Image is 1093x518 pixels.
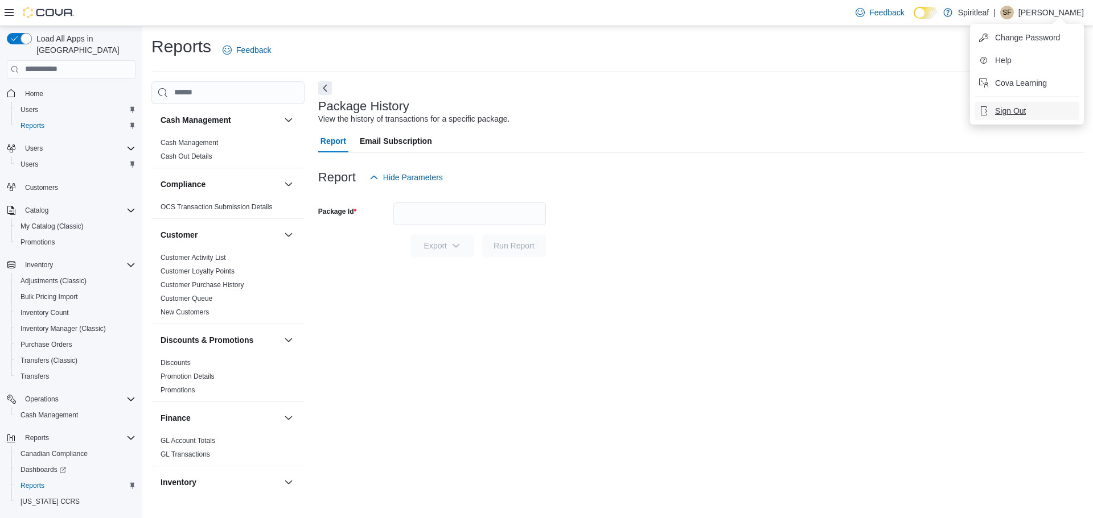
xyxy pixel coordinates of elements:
[20,87,48,101] a: Home
[161,281,244,289] a: Customer Purchase History
[16,290,135,304] span: Bulk Pricing Import
[16,495,84,508] a: [US_STATE] CCRS
[2,140,140,156] button: Users
[25,144,43,153] span: Users
[25,183,58,192] span: Customers
[151,356,305,401] div: Discounts & Promotions
[2,430,140,446] button: Reports
[161,179,280,190] button: Compliance
[16,370,135,383] span: Transfers
[20,449,88,458] span: Canadian Compliance
[161,114,280,126] button: Cash Management
[995,77,1047,89] span: Cova Learning
[16,274,91,288] a: Adjustments (Classic)
[161,450,210,459] span: GL Transactions
[20,204,53,217] button: Catalog
[11,218,140,234] button: My Catalog (Classic)
[16,447,135,461] span: Canadian Compliance
[20,324,106,333] span: Inventory Manager (Classic)
[318,81,332,95] button: Next
[20,411,78,420] span: Cash Management
[161,295,212,302] a: Customer Queue
[20,431,135,445] span: Reports
[2,391,140,407] button: Operations
[20,465,66,474] span: Dashboards
[16,408,83,422] a: Cash Management
[161,308,209,317] span: New Customers
[11,446,140,462] button: Canadian Compliance
[16,463,71,476] a: Dashboards
[16,338,77,351] a: Purchase Orders
[11,289,140,305] button: Bulk Pricing Import
[318,100,409,113] h3: Package History
[20,181,63,194] a: Customers
[20,258,57,272] button: Inventory
[1000,6,1014,19] div: Sara F
[161,294,212,303] span: Customer Queue
[20,372,49,381] span: Transfers
[20,258,135,272] span: Inventory
[995,105,1026,117] span: Sign Out
[16,322,135,335] span: Inventory Manager (Classic)
[161,253,226,262] span: Customer Activity List
[11,321,140,337] button: Inventory Manager (Classic)
[161,267,235,276] span: Customer Loyalty Points
[11,407,140,423] button: Cash Management
[1018,6,1084,19] p: [PERSON_NAME]
[11,462,140,478] a: Dashboards
[151,434,305,466] div: Finance
[16,119,135,132] span: Reports
[161,138,218,147] span: Cash Management
[482,234,546,257] button: Run Report
[20,340,72,349] span: Purchase Orders
[16,158,135,171] span: Users
[20,497,80,506] span: [US_STATE] CCRS
[218,39,276,61] a: Feedback
[161,437,215,445] a: GL Account Totals
[16,235,60,249] a: Promotions
[20,308,69,317] span: Inventory Count
[25,89,43,98] span: Home
[161,229,198,241] h3: Customer
[851,1,909,24] a: Feedback
[318,113,510,125] div: View the history of transactions for a specific package.
[16,103,43,117] a: Users
[318,207,356,216] label: Package Id
[25,395,59,404] span: Operations
[161,280,244,289] span: Customer Purchase History
[360,130,432,152] span: Email Subscription
[151,35,211,58] h1: Reports
[282,177,295,191] button: Compliance
[282,411,295,425] button: Finance
[410,234,474,257] button: Export
[161,254,226,262] a: Customer Activity List
[11,102,140,118] button: Users
[16,447,92,461] a: Canadian Compliance
[161,476,280,488] button: Inventory
[16,338,135,351] span: Purchase Orders
[16,235,135,249] span: Promotions
[16,495,135,508] span: Washington CCRS
[161,334,253,346] h3: Discounts & Promotions
[20,292,78,301] span: Bulk Pricing Import
[914,7,938,19] input: Dark Mode
[2,257,140,273] button: Inventory
[161,386,195,395] span: Promotions
[20,356,77,365] span: Transfers (Classic)
[161,152,212,161] span: Cash Out Details
[161,412,191,424] h3: Finance
[161,139,218,147] a: Cash Management
[20,142,47,155] button: Users
[11,234,140,250] button: Promotions
[161,334,280,346] button: Discounts & Promotions
[16,322,110,335] a: Inventory Manager (Classic)
[25,206,48,215] span: Catalog
[11,118,140,134] button: Reports
[16,158,43,171] a: Users
[161,229,280,241] button: Customer
[282,113,295,127] button: Cash Management
[975,74,1079,92] button: Cova Learning
[161,372,215,380] a: Promotion Details
[20,431,54,445] button: Reports
[161,372,215,381] span: Promotion Details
